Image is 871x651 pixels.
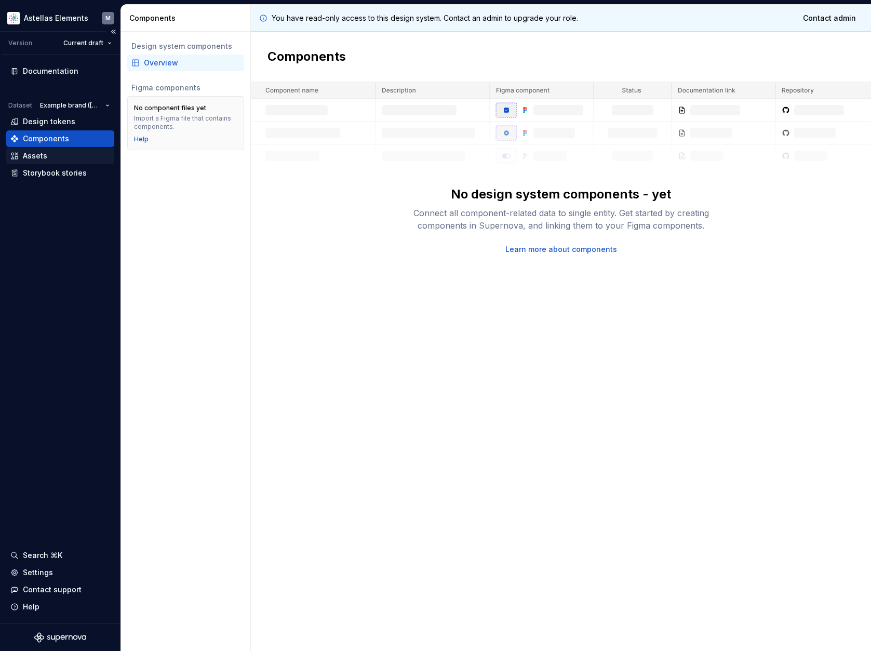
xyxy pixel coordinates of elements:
button: Search ⌘K [6,547,114,564]
div: No design system components - yet [451,186,671,203]
a: Storybook stories [6,165,114,181]
div: Import a Figma file that contains components. [134,114,237,131]
div: No component files yet [134,104,206,112]
h2: Components [267,48,346,65]
a: Assets [6,148,114,164]
div: Figma components [131,83,240,93]
a: Learn more about components [505,244,617,255]
span: Example brand ([GEOGRAPHIC_DATA]) [40,101,101,110]
a: Help [134,135,149,143]
div: Design system components [131,41,240,51]
a: Components [6,130,114,147]
div: Components [23,134,69,144]
div: Version [8,39,32,47]
div: Search ⌘K [23,550,62,561]
div: Astellas Elements [24,13,88,23]
div: Connect all component-related data to single entity. Get started by creating components in Supern... [395,207,727,232]
a: Settings [6,564,114,581]
div: Contact support [23,584,82,595]
div: Help [23,602,39,612]
div: Components [129,13,246,23]
div: Storybook stories [23,168,87,178]
a: Overview [127,55,244,71]
button: Astellas ElementsM [2,7,118,29]
div: Settings [23,567,53,578]
p: You have read-only access to this design system. Contact an admin to upgrade your role. [272,13,578,23]
a: Design tokens [6,113,114,130]
div: Overview [144,58,240,68]
div: Dataset [8,101,32,110]
button: Current draft [59,36,116,50]
button: Collapse sidebar [106,24,120,39]
div: M [105,14,111,22]
div: Documentation [23,66,78,76]
svg: Supernova Logo [34,632,86,643]
button: Example brand ([GEOGRAPHIC_DATA]) [35,98,114,113]
button: Help [6,599,114,615]
span: Contact admin [803,13,856,23]
span: Current draft [63,39,103,47]
button: Contact support [6,581,114,598]
a: Documentation [6,63,114,79]
img: b2369ad3-f38c-46c1-b2a2-f2452fdbdcd2.png [7,12,20,24]
div: Assets [23,151,47,161]
div: Design tokens [23,116,75,127]
a: Contact admin [796,9,863,28]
